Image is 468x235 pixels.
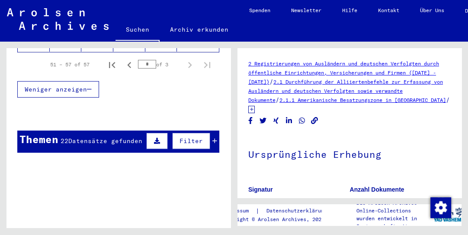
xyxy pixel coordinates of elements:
[356,215,434,230] p: wurden entwickelt in Partnerschaft mit
[272,115,281,126] button: Share on Xing
[61,137,68,145] span: 22
[181,56,199,73] button: Next page
[121,56,138,73] button: Previous page
[7,8,109,30] img: Arolsen_neg.svg
[279,97,446,103] a: 2.1.1 Amerikanische Besatzungszone in [GEOGRAPHIC_DATA]
[172,133,210,149] button: Filter
[180,137,203,145] span: Filter
[17,81,99,98] button: Weniger anzeigen
[356,199,434,215] p: Die Arolsen Archives Online-Collections
[269,78,273,85] span: /
[115,19,160,42] a: Suchen
[138,60,181,69] div: of 3
[221,206,256,215] a: Impressum
[260,206,337,215] a: Datenschutzerklärung
[285,115,294,126] button: Share on LinkedIn
[350,186,404,193] b: Anzahl Dokumente
[248,186,273,193] b: Signatur
[50,61,90,69] div: 51 – 57 of 57
[246,115,255,126] button: Share on Facebook
[248,134,451,173] h1: Ursprüngliche Erhebung
[310,115,319,126] button: Copy link
[248,78,443,103] a: 2.1 Durchführung der Alliiertenbefehle zur Erfassung von Ausländern und deutschen Verfolgten sowi...
[19,131,58,147] div: Themen
[68,137,142,145] span: Datensätze gefunden
[298,115,307,126] button: Share on WhatsApp
[160,19,239,40] a: Archiv erkunden
[276,96,279,104] span: /
[221,215,337,223] p: Copyright © Arolsen Archives, 2021
[25,85,87,93] span: Weniger anzeigen
[221,206,337,215] div: |
[199,56,216,73] button: Last page
[430,197,451,218] img: Zustimmung ändern
[248,60,439,85] a: 2 Registrierungen von Ausländern und deutschen Verfolgten durch öffentliche Einrichtungen, Versic...
[430,197,451,218] div: Zustimmung ändern
[103,56,121,73] button: First page
[446,96,450,104] span: /
[259,115,268,126] button: Share on Twitter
